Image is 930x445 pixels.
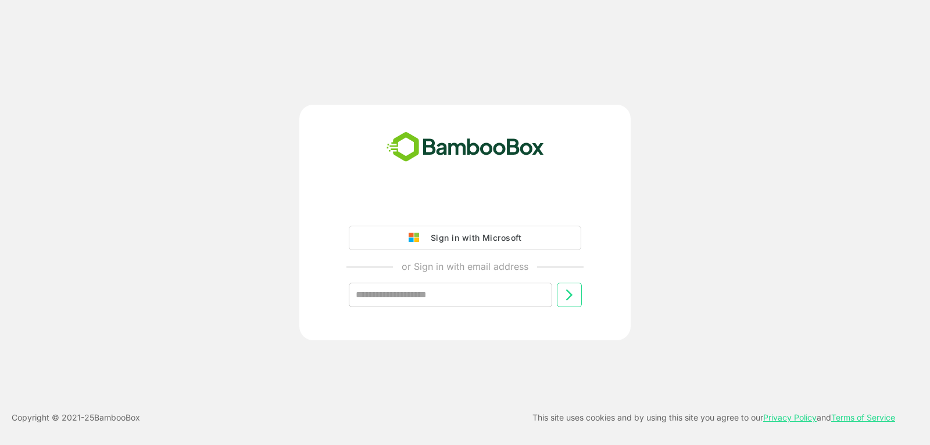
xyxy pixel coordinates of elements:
[12,411,140,425] p: Copyright © 2021- 25 BambooBox
[409,233,425,243] img: google
[402,259,528,273] p: or Sign in with email address
[831,412,895,422] a: Terms of Service
[349,226,581,250] button: Sign in with Microsoft
[380,128,550,166] img: bamboobox
[425,230,521,245] div: Sign in with Microsoft
[763,412,817,422] a: Privacy Policy
[532,411,895,425] p: This site uses cookies and by using this site you agree to our and
[343,193,587,219] iframe: Sign in with Google Button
